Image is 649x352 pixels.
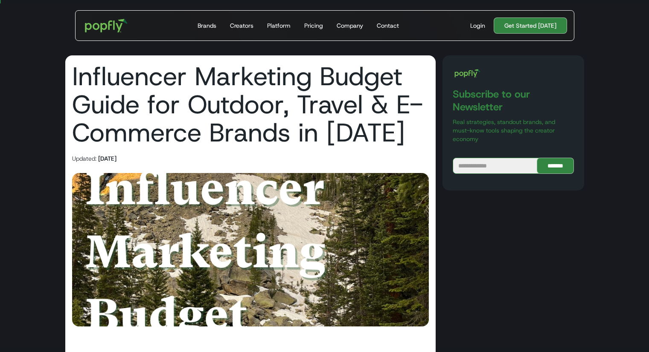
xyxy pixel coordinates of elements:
[230,21,253,30] div: Creators
[453,158,573,174] form: Blog Subscribe
[304,21,323,30] div: Pricing
[267,21,291,30] div: Platform
[470,21,485,30] div: Login
[301,11,326,40] a: Pricing
[494,17,567,34] a: Get Started [DATE]
[453,88,573,113] h3: Subscribe to our Newsletter
[377,21,399,30] div: Contact
[337,21,363,30] div: Company
[227,11,257,40] a: Creators
[373,11,402,40] a: Contact
[453,118,573,143] p: Real strategies, standout brands, and must-know tools shaping the creator economy
[467,21,489,30] a: Login
[264,11,294,40] a: Platform
[333,11,367,40] a: Company
[79,13,134,38] a: home
[72,62,429,147] h1: Influencer Marketing Budget Guide for Outdoor, Travel & E-Commerce Brands in [DATE]
[98,154,116,163] div: [DATE]
[72,154,96,163] div: Updated:
[198,21,216,30] div: Brands
[194,11,220,40] a: Brands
